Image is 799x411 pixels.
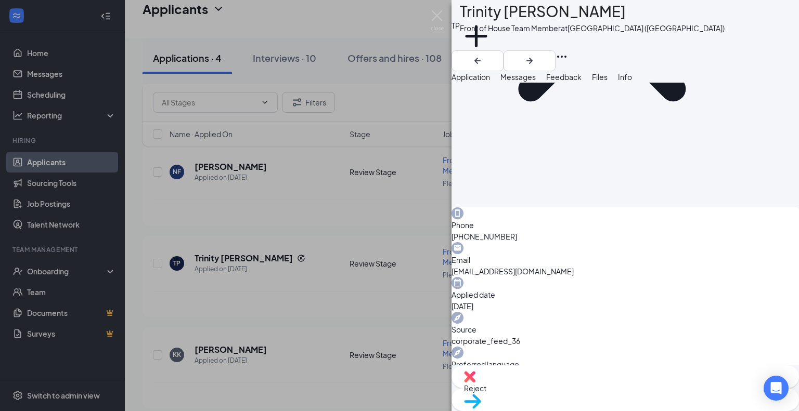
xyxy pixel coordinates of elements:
span: Source [452,324,799,335]
svg: Ellipses [556,50,568,63]
span: [EMAIL_ADDRESS][DOMAIN_NAME] [452,266,799,277]
button: ArrowRight [504,50,556,71]
span: Messages [500,72,536,82]
span: corporate_feed_36 [452,335,799,347]
span: Files [592,72,608,82]
div: Open Intercom Messenger [764,376,789,401]
div: TP [452,20,460,31]
span: [DATE] [452,300,799,312]
span: Email [452,254,799,266]
span: Reject [464,383,486,393]
span: Feedback [546,72,582,82]
svg: ArrowLeftNew [471,55,484,67]
span: Application [452,72,490,82]
svg: ArrowRight [523,55,536,67]
div: Front of House Team Member at [GEOGRAPHIC_DATA] ([GEOGRAPHIC_DATA]) [460,23,725,33]
span: Preferred language [452,359,799,370]
span: [PHONE_NUMBER] [452,231,799,242]
span: Info [618,72,632,82]
svg: Plus [460,20,493,52]
span: Phone [452,219,799,231]
button: PlusAdd a tag [460,20,493,64]
button: ArrowLeftNew [452,50,504,71]
span: Applied date [452,289,799,300]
